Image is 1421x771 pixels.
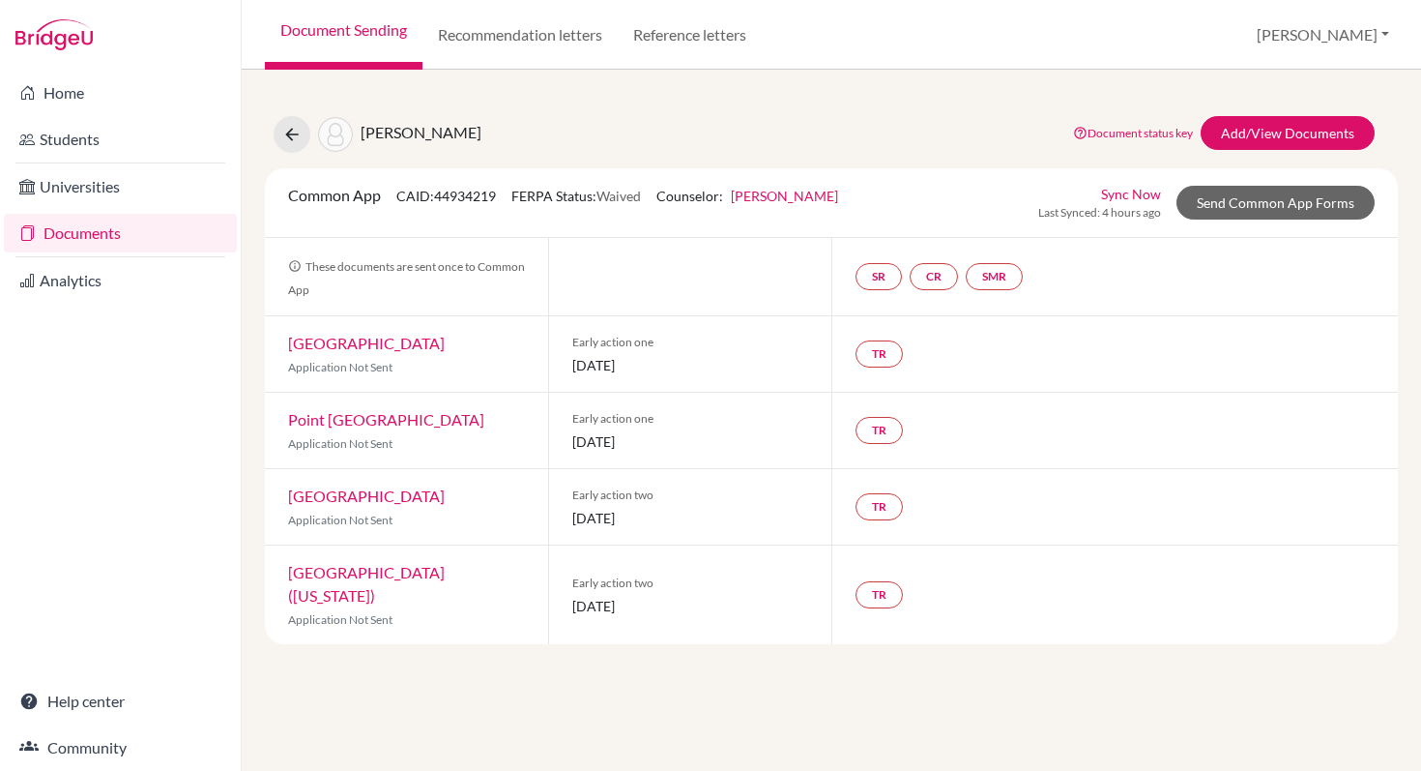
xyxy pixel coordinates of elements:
[572,410,808,428] span: Early action one
[1101,184,1161,204] a: Sync Now
[288,436,392,451] span: Application Not Sent
[361,123,481,141] span: [PERSON_NAME]
[572,431,808,452] span: [DATE]
[4,261,237,300] a: Analytics
[1073,126,1193,140] a: Document status key
[288,334,445,352] a: [GEOGRAPHIC_DATA]
[4,214,237,252] a: Documents
[4,728,237,767] a: Community
[1248,16,1398,53] button: [PERSON_NAME]
[4,682,237,721] a: Help center
[288,612,392,627] span: Application Not Sent
[910,263,958,290] a: CR
[572,334,808,351] span: Early action one
[966,263,1023,290] a: SMR
[288,259,525,297] span: These documents are sent once to Common App
[855,493,903,520] a: TR
[288,410,484,429] a: Point [GEOGRAPHIC_DATA]
[855,417,903,444] a: TR
[288,360,392,374] span: Application Not Sent
[572,355,808,375] span: [DATE]
[288,186,381,204] span: Common App
[572,508,808,528] span: [DATE]
[1176,186,1375,220] a: Send Common App Forms
[596,188,641,204] span: Waived
[855,581,903,608] a: TR
[288,487,445,505] a: [GEOGRAPHIC_DATA]
[855,263,902,290] a: SR
[288,563,445,605] a: [GEOGRAPHIC_DATA] ([US_STATE])
[4,167,237,206] a: Universities
[572,596,808,616] span: [DATE]
[1038,204,1161,222] span: Last Synced: 4 hours ago
[1201,116,1375,150] a: Add/View Documents
[511,188,641,204] span: FERPA Status:
[572,575,808,592] span: Early action two
[855,341,903,368] a: TR
[288,513,392,527] span: Application Not Sent
[731,188,838,204] a: [PERSON_NAME]
[656,188,838,204] span: Counselor:
[4,74,237,112] a: Home
[396,188,496,204] span: CAID: 44934219
[15,19,93,50] img: Bridge-U
[572,487,808,504] span: Early action two
[4,120,237,159] a: Students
